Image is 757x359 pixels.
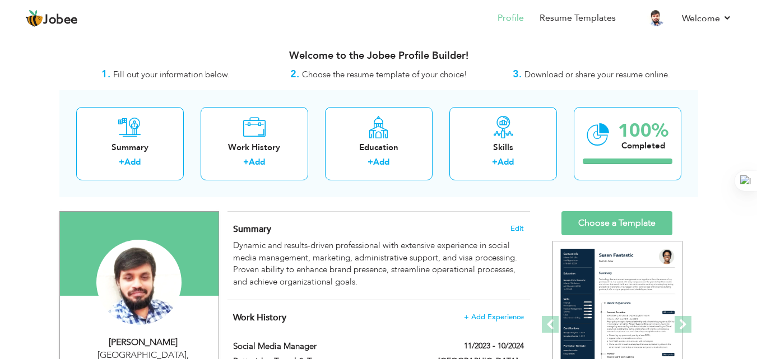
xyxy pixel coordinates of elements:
span: Work History [233,311,286,324]
strong: 2. [290,67,299,81]
label: + [492,156,498,168]
label: + [119,156,124,168]
img: Profile Img [647,8,665,26]
a: Choose a Template [561,211,672,235]
span: Fill out your information below. [113,69,230,80]
a: Welcome [682,12,732,25]
label: + [368,156,373,168]
a: Add [124,156,141,167]
a: Add [498,156,514,167]
span: Edit [510,225,524,232]
div: Education [334,142,424,153]
div: Skills [458,142,548,153]
a: Resume Templates [540,12,616,25]
a: Jobee [25,10,78,27]
img: Muhammad Aamir Qureshi [96,240,182,325]
div: 100% [618,122,668,140]
strong: 3. [513,67,522,81]
div: Completed [618,140,668,152]
strong: 1. [101,67,110,81]
div: Work History [210,142,299,153]
label: Social Media Manager [233,341,421,352]
div: [PERSON_NAME] [68,336,219,349]
span: Summary [233,223,271,235]
a: Profile [498,12,524,25]
div: Summary [85,142,175,153]
h4: This helps to show the companies you have worked for. [233,312,523,323]
a: Add [373,156,389,167]
a: Add [249,156,265,167]
span: Download or share your resume online. [524,69,670,80]
h3: Welcome to the Jobee Profile Builder! [59,50,698,62]
span: + Add Experience [464,313,524,321]
img: jobee.io [25,10,43,27]
h4: Adding a summary is a quick and easy way to highlight your experience and interests. [233,223,523,235]
div: Dynamic and results-driven professional with extensive experience in social media management, mar... [233,240,523,288]
label: 11/2023 - 10/2024 [464,341,524,352]
span: Jobee [43,14,78,26]
span: Choose the resume template of your choice! [302,69,467,80]
label: + [243,156,249,168]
